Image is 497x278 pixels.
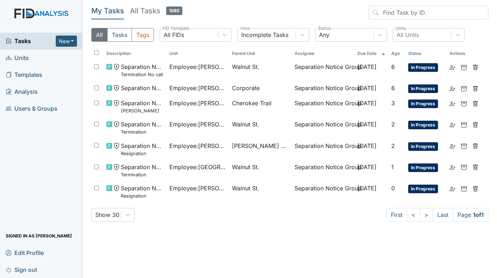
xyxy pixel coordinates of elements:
span: Separation Notice Termination [121,120,163,135]
span: [DATE] [357,63,377,70]
span: [DATE] [357,142,377,149]
span: Page [453,208,488,222]
button: New [56,36,77,47]
span: Employee : [PERSON_NAME] [169,120,226,129]
span: Walnut St. [232,120,259,129]
td: Separation Notice Group [292,60,354,81]
span: In Progress [408,99,438,108]
span: Walnut St. [232,62,259,71]
a: > [420,208,433,222]
span: Employee : [PERSON_NAME] [169,84,226,92]
strong: 1 of 1 [473,211,484,218]
span: 1080 [166,6,182,15]
span: [PERSON_NAME] Loop [232,142,289,150]
div: Type filter [91,28,154,42]
span: Cherokee Trail [232,99,272,107]
span: Employee : [PERSON_NAME] [169,99,226,107]
small: Termination [121,171,163,178]
th: Assignee [292,47,354,60]
span: Edit Profile [6,247,44,258]
small: Resignation [121,193,163,199]
a: < [407,208,420,222]
span: 3 [391,99,395,107]
span: In Progress [408,84,438,93]
a: Delete [473,163,478,171]
button: Tags [132,28,154,42]
a: Delete [473,99,478,107]
span: Corporate [232,84,260,92]
td: Separation Notice Group [292,139,354,160]
a: Archive [461,99,467,107]
button: All [91,28,108,42]
input: Find Task by ID [368,6,488,19]
span: Employee : [PERSON_NAME], Jyqeshula [169,142,226,150]
a: Delete [473,120,478,129]
span: 2 [391,142,395,149]
span: In Progress [408,163,438,172]
button: Tasks [107,28,132,42]
div: Incomplete Tasks [241,31,288,39]
span: Employee : [PERSON_NAME] [169,62,226,71]
nav: task-pagination [386,208,488,222]
h5: My Tasks [91,6,124,16]
td: Separation Notice Group [292,117,354,138]
a: Tasks [6,37,56,45]
span: Separation Notice Termination [121,163,163,178]
span: Separation Notice Resignation [121,184,163,199]
span: [DATE] [357,84,377,92]
h5: All Tasks [130,6,182,16]
span: Walnut St. [232,184,259,193]
a: Archive [461,163,467,171]
span: Separation Notice [121,84,163,92]
span: [DATE] [357,185,377,192]
a: Delete [473,62,478,71]
span: Employee : [PERSON_NAME] [169,184,226,193]
span: Separation Notice Daryl [121,99,163,114]
td: Separation Notice Group [292,81,354,96]
span: Units [6,52,29,64]
th: Toggle SortBy [355,47,388,60]
a: Archive [461,142,467,150]
a: Delete [473,84,478,92]
th: Toggle SortBy [229,47,292,60]
span: 0 [391,185,395,192]
span: 6 [391,84,395,92]
div: All Units [397,31,419,39]
small: Resignation [121,150,163,157]
span: 6 [391,63,395,70]
span: Separation Notice Resignation [121,142,163,157]
th: Toggle SortBy [167,47,229,60]
span: Separation Notice Termination No call no show [121,62,163,78]
small: Termination No call no show [121,71,163,78]
span: In Progress [408,121,438,129]
a: Archive [461,84,467,92]
a: Delete [473,184,478,193]
span: Signed in as [PERSON_NAME] [6,230,72,241]
span: Templates [6,69,42,80]
span: In Progress [408,142,438,151]
a: Last [433,208,453,222]
a: Archive [461,62,467,71]
span: [DATE] [357,121,377,128]
td: Separation Notice Group [292,96,354,117]
span: [DATE] [357,163,377,171]
td: Separation Notice Group [292,160,354,181]
a: Archive [461,184,467,193]
span: In Progress [408,63,438,72]
input: Toggle All Rows Selected [94,50,99,55]
th: Toggle SortBy [405,47,447,60]
th: Toggle SortBy [104,47,166,60]
a: Delete [473,142,478,150]
span: Analysis [6,86,38,97]
span: 2 [391,121,395,128]
th: Actions [447,47,483,60]
span: Employee : [GEOGRAPHIC_DATA][PERSON_NAME] [169,163,226,171]
span: [DATE] [357,99,377,107]
small: Termination [121,129,163,135]
th: Toggle SortBy [388,47,405,60]
div: Any [319,31,329,39]
span: 1 [391,163,394,171]
span: Sign out [6,264,37,275]
span: Walnut St. [232,163,259,171]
